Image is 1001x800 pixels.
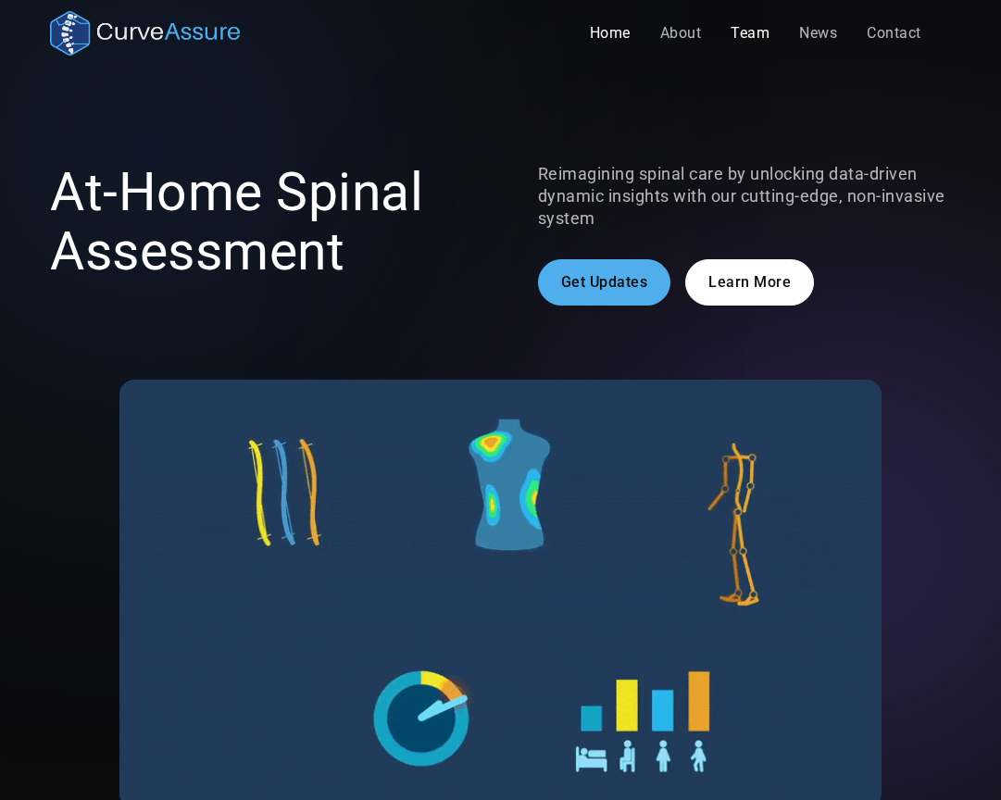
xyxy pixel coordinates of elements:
[575,15,645,52] a: Home
[538,163,951,230] p: Reimagining spinal care by unlocking data-driven dynamic insights with our cutting-edge, non-inva...
[645,15,717,52] a: About
[50,163,463,281] h1: At-Home Spinal Assessment
[716,15,784,52] a: Team
[685,259,814,306] a: Learn More
[50,11,240,56] a: home
[784,15,852,52] a: News
[538,259,671,306] a: Get Updates
[852,15,936,52] a: Contact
